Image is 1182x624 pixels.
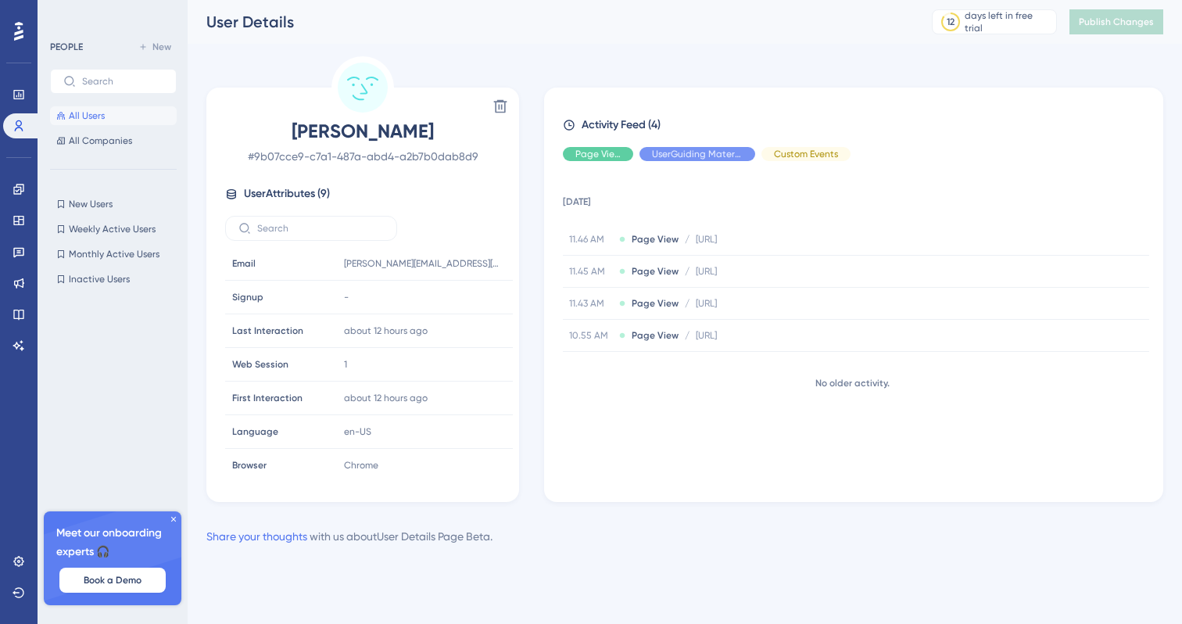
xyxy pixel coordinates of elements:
span: [URL] [696,329,717,342]
span: Activity Feed (4) [582,116,661,134]
span: Meet our onboarding experts 🎧 [56,524,169,561]
span: [URL] [696,265,717,278]
span: 11.43 AM [569,297,613,310]
span: Page View [632,233,679,246]
button: Weekly Active Users [50,220,177,238]
span: Chrome [344,459,378,472]
span: Email [232,257,256,270]
span: Last Interaction [232,325,303,337]
span: Monthly Active Users [69,248,159,260]
span: Language [232,425,278,438]
span: Page View [575,148,621,160]
span: en-US [344,425,371,438]
span: User Attributes ( 9 ) [244,185,330,203]
td: [DATE] [563,174,1149,224]
button: New Users [50,195,177,213]
button: All Companies [50,131,177,150]
input: Search [257,223,384,234]
span: Publish Changes [1079,16,1154,28]
span: 1 [344,358,347,371]
time: about 12 hours ago [344,393,428,403]
div: User Details [206,11,893,33]
button: Publish Changes [1069,9,1163,34]
div: PEOPLE [50,41,83,53]
div: 12 [947,16,955,28]
span: - [344,291,349,303]
span: [PERSON_NAME][EMAIL_ADDRESS][DOMAIN_NAME] [344,257,500,270]
span: UserGuiding Material [652,148,743,160]
button: Monthly Active Users [50,245,177,264]
span: Browser [232,459,267,472]
span: # 9b07cce9-c7a1-487a-abd4-a2b7b0dab8d9 [225,147,500,166]
span: / [685,265,689,278]
span: [URL] [696,233,717,246]
span: Signup [232,291,263,303]
span: 10.55 AM [569,329,613,342]
span: New Users [69,198,113,210]
input: Search [82,76,163,87]
span: [URL] [696,297,717,310]
span: Weekly Active Users [69,223,156,235]
time: about 12 hours ago [344,325,428,336]
span: Custom Events [774,148,838,160]
div: No older activity. [563,377,1141,389]
span: Page View [632,265,679,278]
span: Book a Demo [84,574,141,586]
span: [PERSON_NAME] [225,119,500,144]
span: Web Session [232,358,288,371]
span: Inactive Users [69,273,130,285]
span: All Users [69,109,105,122]
span: 11.46 AM [569,233,613,246]
div: days left in free trial [965,9,1051,34]
span: / [685,329,689,342]
span: Page View [632,297,679,310]
div: with us about User Details Page Beta . [206,527,492,546]
button: Inactive Users [50,270,177,289]
button: All Users [50,106,177,125]
span: Page View [632,329,679,342]
span: All Companies [69,134,132,147]
span: / [685,233,689,246]
span: New [152,41,171,53]
button: Book a Demo [59,568,166,593]
span: First Interaction [232,392,303,404]
a: Share your thoughts [206,530,307,543]
span: 11.45 AM [569,265,613,278]
span: / [685,297,689,310]
button: New [133,38,177,56]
